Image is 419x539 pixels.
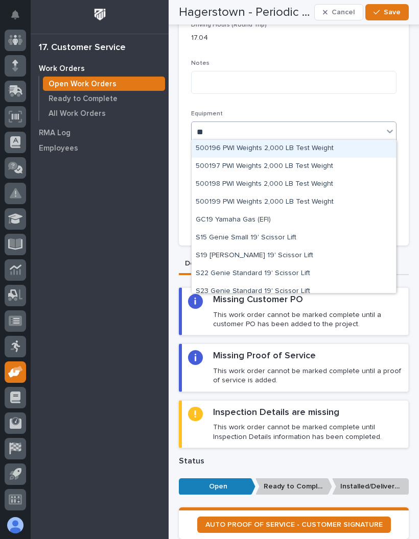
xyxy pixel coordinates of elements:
[192,283,396,301] div: S23 Genie Standard 19' Scissor Lift
[90,5,109,24] img: Workspace Logo
[179,254,215,275] button: Details
[179,456,409,466] p: Status
[192,158,396,176] div: 500197 PWI Weights 2,000 LB Test Weight
[192,140,396,158] div: 500196 PWI Weights 2,000 LB Test Weight
[39,106,169,120] a: All Work Orders
[31,140,169,156] a: Employees
[332,8,355,17] span: Cancel
[191,60,209,66] span: Notes
[191,22,267,28] span: Driving Hours (Round Trip)
[39,91,169,106] a: Ready to Complete
[39,64,85,73] p: Work Orders
[49,94,118,104] p: Ready to Complete
[5,4,26,26] button: Notifications
[5,514,26,536] button: users-avatar
[213,350,316,362] h2: Missing Proof of Service
[213,294,303,306] h2: Missing Customer PO
[192,193,396,211] div: 500199 PWI Weights 2,000 LB Test Weight
[179,478,255,495] p: Open
[49,109,106,118] p: All Work Orders
[39,77,169,91] a: Open Work Orders
[191,111,223,117] span: Equipment
[192,211,396,229] div: GC19 Yamaha Gas (EFI)
[213,366,402,385] p: This work order cannot be marked complete until a proof of service is added.
[192,265,396,283] div: S22 Genie Standard 19' Scissor Lift
[205,521,383,528] span: AUTO PROOF OF SERVICE - CUSTOMER SIGNATURE
[31,125,169,140] a: RMA Log
[49,80,117,89] p: Open Work Orders
[213,310,402,329] p: This work order cannot be marked complete until a customer PO has been added to the project.
[179,5,310,20] h2: Hagerstown - Periodic Inspection
[39,144,78,153] p: Employees
[192,229,396,247] div: S15 Genie Small 19' Scissor Lift
[213,407,339,419] h2: Inspection Details are missing
[197,517,391,533] a: AUTO PROOF OF SERVICE - CUSTOMER SIGNATURE
[39,129,71,138] p: RMA Log
[191,33,397,43] p: 17.04
[31,61,169,76] a: Work Orders
[332,478,409,495] p: Installed/Delivered (completely done)
[13,10,26,27] div: Notifications
[39,42,126,54] div: 17. Customer Service
[255,478,332,495] p: Ready to Complete
[213,423,402,441] p: This work order cannot be marked complete until Inspection Details information has been completed.
[314,4,363,20] button: Cancel
[192,176,396,193] div: 500198 PWI Weights 2,000 LB Test Weight
[192,247,396,265] div: S19 Genie Small 19' Scissor Lift
[384,8,401,17] span: Save
[365,4,409,20] button: Save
